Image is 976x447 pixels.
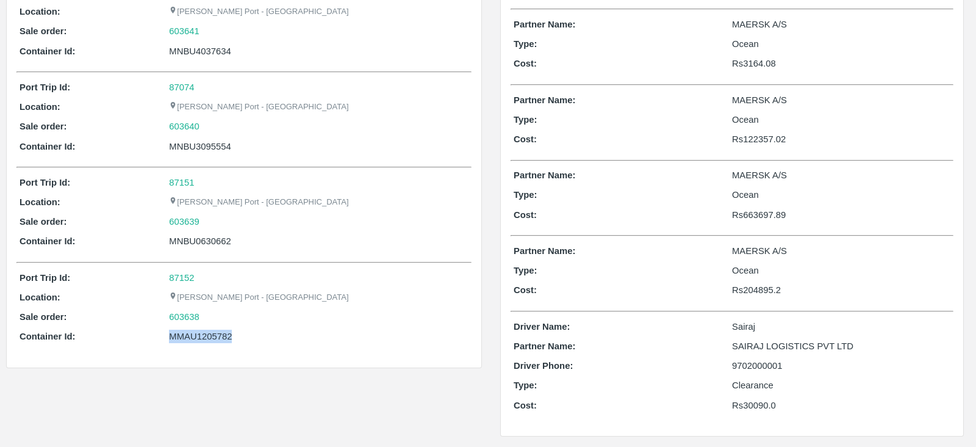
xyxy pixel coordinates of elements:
a: 603639 [169,215,199,228]
p: MAERSK A/S [732,169,950,182]
div: MNBU0630662 [169,234,468,248]
b: Location: [20,293,60,302]
b: Container Id: [20,142,76,151]
p: MAERSK A/S [732,93,950,107]
b: Cost: [514,285,537,295]
p: Rs 122357.02 [732,133,950,146]
p: 9702000001 [732,359,950,372]
p: [PERSON_NAME] Port - [GEOGRAPHIC_DATA] [169,197,348,208]
b: Port Trip Id: [20,273,70,283]
p: Rs 663697.89 [732,208,950,222]
b: Cost: [514,134,537,144]
p: Rs 3164.08 [732,57,950,70]
b: Partner Name: [514,95,575,105]
b: Location: [20,197,60,207]
p: Sairaj [732,320,950,333]
p: MAERSK A/S [732,244,950,258]
p: [PERSON_NAME] Port - [GEOGRAPHIC_DATA] [169,101,348,113]
div: MNBU4037634 [169,45,468,58]
a: 603640 [169,120,199,133]
a: 603641 [169,24,199,38]
b: Location: [20,7,60,16]
b: Sale order: [20,217,67,227]
b: Location: [20,102,60,112]
div: MNBU3095554 [169,140,468,153]
b: Partner Name: [514,246,575,256]
p: [PERSON_NAME] Port - [GEOGRAPHIC_DATA] [169,6,348,18]
b: Container Id: [20,46,76,56]
p: Ocean [732,188,950,202]
b: Type: [514,266,537,275]
b: Port Trip Id: [20,82,70,92]
p: MAERSK A/S [732,18,950,31]
b: Type: [514,115,537,125]
b: Cost: [514,401,537,410]
b: Sale order: [20,122,67,131]
p: SAIRAJ LOGISTICS PVT LTD [732,340,950,353]
b: Cost: [514,210,537,220]
p: Clearance [732,379,950,392]
p: Ocean [732,264,950,277]
a: 603638 [169,310,199,324]
b: Driver Name: [514,322,570,332]
b: Container Id: [20,332,76,341]
b: Partner Name: [514,341,575,351]
b: Type: [514,380,537,390]
a: 87151 [169,178,194,187]
a: 87152 [169,273,194,283]
b: Port Trip Id: [20,178,70,187]
b: Container Id: [20,236,76,246]
p: Rs 30090.0 [732,399,950,412]
b: Sale order: [20,26,67,36]
p: Ocean [732,113,950,126]
b: Type: [514,39,537,49]
b: Partner Name: [514,170,575,180]
p: [PERSON_NAME] Port - [GEOGRAPHIC_DATA] [169,292,348,303]
div: MMAU1205782 [169,330,468,343]
b: Sale order: [20,312,67,322]
p: Ocean [732,37,950,51]
b: Cost: [514,59,537,68]
b: Type: [514,190,537,200]
b: Driver Phone: [514,361,573,371]
b: Partner Name: [514,20,575,29]
p: Rs 204895.2 [732,283,950,297]
a: 87074 [169,82,194,92]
